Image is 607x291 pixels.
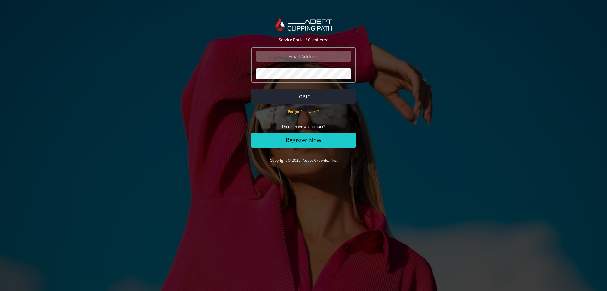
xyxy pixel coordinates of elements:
[275,18,332,31] img: Adept Graphics
[256,51,351,62] input: Email Address
[270,158,338,163] a: Copyright © 2025, Adept Graphics, Inc.
[251,89,356,104] button: Login
[288,109,319,114] a: Forgot Password?
[282,124,325,129] small: Do not have an account?
[279,37,328,42] span: Service Portal / Client Area
[251,133,356,148] a: Register Now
